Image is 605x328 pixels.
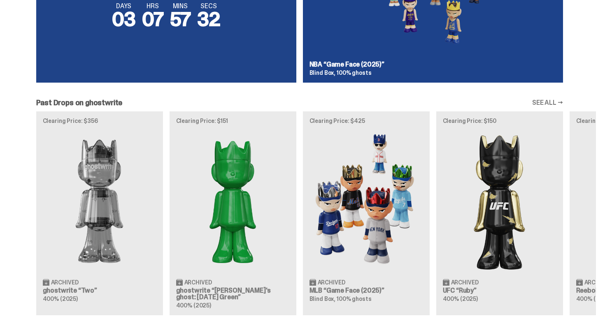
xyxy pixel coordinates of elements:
h3: NBA “Game Face (2025)” [309,61,556,68]
img: Two [43,130,156,272]
span: HRS [142,3,163,9]
span: 07 [142,6,163,32]
a: Clearing Price: $356 Two Archived [36,111,163,315]
span: Blind Box, [309,295,336,303]
span: 400% (2025) [43,295,78,303]
h3: MLB “Game Face (2025)” [309,287,423,294]
a: Clearing Price: $150 Ruby Archived [436,111,563,315]
p: Clearing Price: $425 [309,118,423,124]
span: SECS [197,3,220,9]
span: 100% ghosts [337,69,371,76]
p: Clearing Price: $356 [43,118,156,124]
h3: ghostwrite “[PERSON_NAME]'s ghost: [DATE] Green” [176,287,290,300]
a: Clearing Price: $425 Game Face (2025) Archived [303,111,430,315]
span: Archived [184,279,212,285]
span: 400% (2025) [443,295,478,303]
p: Clearing Price: $151 [176,118,290,124]
img: Ruby [443,130,556,272]
span: 57 [170,6,191,32]
h2: Past Drops on ghostwrite [36,99,123,106]
span: Archived [451,279,479,285]
h3: ghostwrite “Two” [43,287,156,294]
p: Clearing Price: $150 [443,118,556,124]
span: 03 [112,6,135,32]
a: SEE ALL → [532,99,563,106]
img: Game Face (2025) [309,130,423,272]
span: MINS [170,3,191,9]
span: DAYS [112,3,135,9]
a: Clearing Price: $151 Schrödinger's ghost: Sunday Green Archived [170,111,296,315]
span: 32 [197,6,220,32]
span: Archived [51,279,79,285]
h3: UFC “Ruby” [443,287,556,294]
span: 400% (2025) [176,302,211,309]
img: Schrödinger's ghost: Sunday Green [176,130,290,272]
span: Archived [318,279,345,285]
span: 100% ghosts [337,295,371,303]
span: Blind Box, [309,69,336,76]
